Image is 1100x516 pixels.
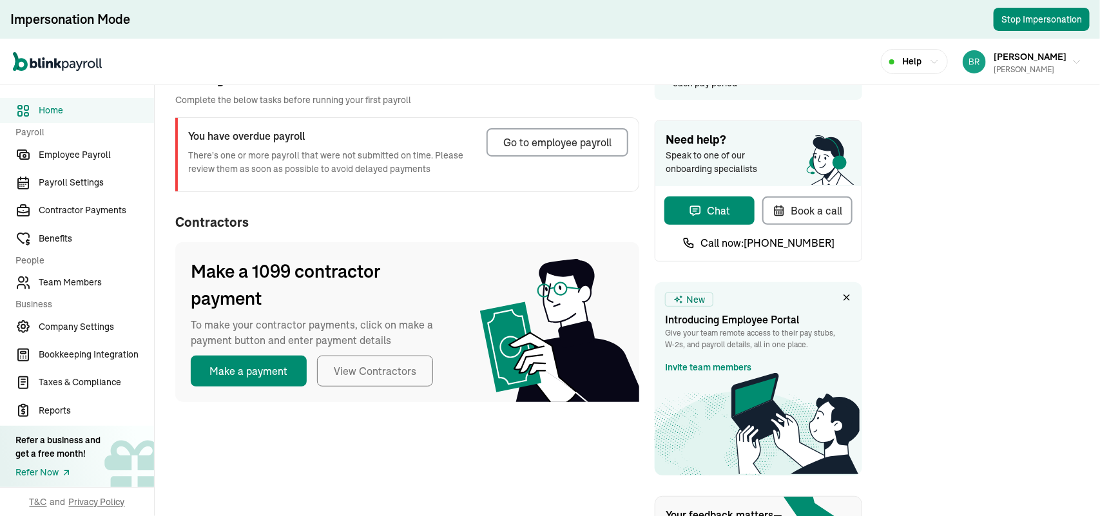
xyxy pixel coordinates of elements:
button: View Contractors [317,356,433,387]
span: Help [902,55,921,68]
span: Make a 1099 contractor payment [191,258,449,312]
button: Go to employee payroll [487,128,628,157]
span: People [15,254,146,267]
button: Stop Impersonation [994,8,1090,31]
p: There's one or more payroll that were not submitted on time. Please review them as soon as possib... [188,149,476,176]
span: Taxes & Compliance [39,376,154,389]
span: Privacy Policy [69,495,125,508]
span: Need help? [666,131,851,149]
h3: You have overdue payroll [188,128,476,144]
span: Team Members [39,276,154,289]
div: Chat [689,203,730,218]
button: Help [881,49,948,74]
span: Contractor Payments [39,204,154,217]
span: Contractors [175,213,639,232]
a: Invite team members [665,361,751,374]
span: To make your contractor payments, click on make a payment button and enter payment details [191,317,449,348]
span: [PERSON_NAME] [994,51,1066,62]
button: Make a payment [191,356,307,387]
span: Payroll Settings [39,176,154,189]
h3: Introducing Employee Portal [665,312,852,327]
button: Chat [664,196,755,225]
span: New [686,293,705,307]
div: [PERSON_NAME] [994,64,1066,75]
span: Company Settings [39,320,154,334]
p: Give your team remote access to their pay stubs, W‑2s, and payroll details, all in one place. [665,327,852,350]
a: Refer Now [15,466,101,479]
button: Book a call [762,196,853,225]
span: Home [39,104,154,117]
span: T&C [30,495,47,508]
div: Impersonation Mode [10,10,130,28]
span: Benefits [39,232,154,245]
span: Payroll [15,126,146,139]
span: Bookkeeping Integration [39,348,154,361]
div: Book a call [773,203,842,218]
nav: Global [13,43,102,81]
iframe: Chat Widget [886,377,1100,516]
span: Call now: [PHONE_NUMBER] [700,235,835,251]
div: Refer a business and get a free month! [15,434,101,461]
span: Employee Payroll [39,148,154,162]
span: Complete the below tasks before running your first payroll [175,93,639,107]
span: Speak to one of our onboarding specialists [666,149,775,176]
div: Go to employee payroll [503,135,612,150]
button: [PERSON_NAME][PERSON_NAME] [958,46,1087,78]
span: Business [15,298,146,311]
span: Reports [39,404,154,417]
